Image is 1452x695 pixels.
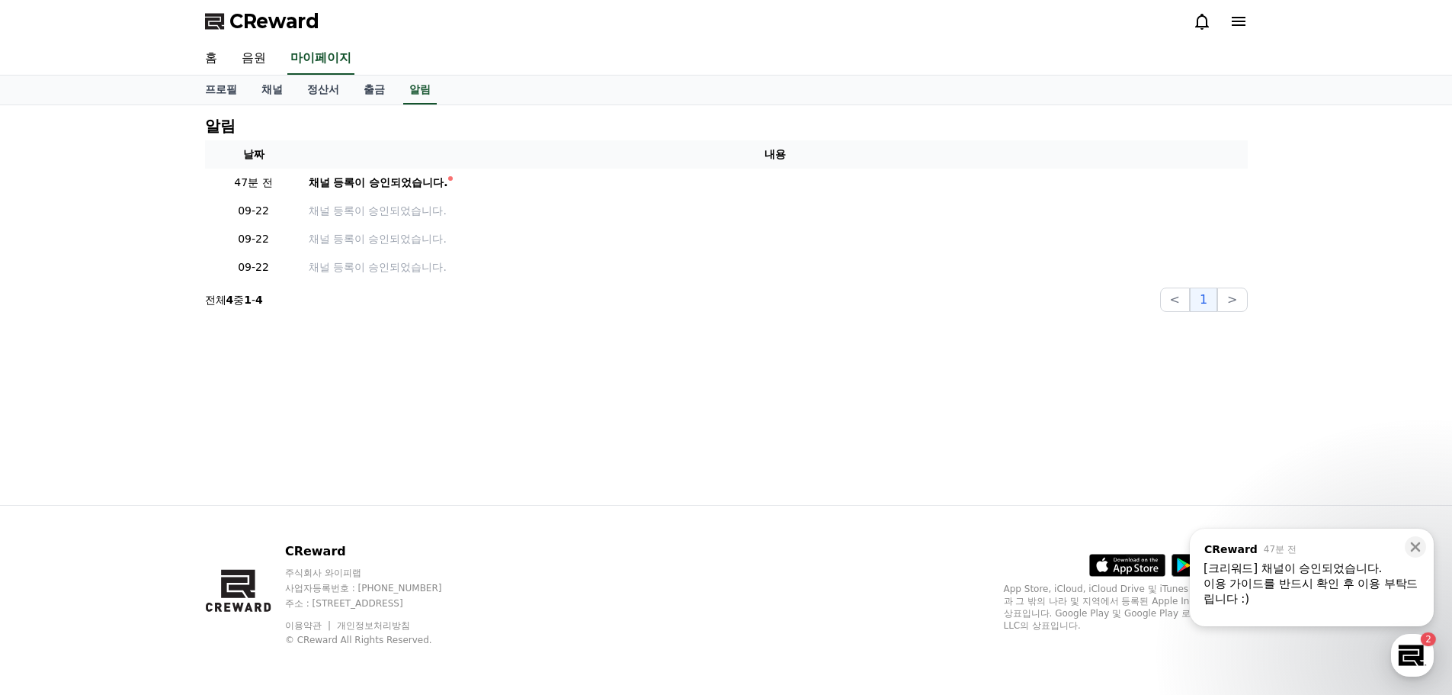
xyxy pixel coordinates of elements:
[1160,288,1190,312] button: <
[226,294,234,306] strong: 4
[337,620,410,631] a: 개인정보처리방침
[101,484,197,522] a: 2대화
[155,483,160,495] span: 2
[303,140,1248,169] th: 내용
[193,76,249,105] a: 프로필
[229,43,278,75] a: 음원
[139,507,158,520] span: 대화
[5,484,101,522] a: 홈
[249,76,295,105] a: 채널
[1217,288,1247,312] button: >
[309,203,1242,219] p: 채널 등록이 승인되었습니다.
[205,140,303,169] th: 날짜
[287,43,354,75] a: 마이페이지
[236,507,254,519] span: 설정
[211,259,296,275] p: 09-22
[205,9,319,34] a: CReward
[285,620,333,631] a: 이용약관
[211,203,296,219] p: 09-22
[205,292,263,307] p: 전체 중 -
[403,76,437,105] a: 알림
[285,542,471,561] p: CReward
[285,634,471,646] p: © CReward All Rights Reserved.
[229,9,319,34] span: CReward
[197,484,293,522] a: 설정
[309,175,448,191] div: 채널 등록이 승인되었습니다.
[351,76,397,105] a: 출금
[1190,288,1217,312] button: 1
[285,597,471,610] p: 주소 : [STREET_ADDRESS]
[211,231,296,247] p: 09-22
[309,231,1242,247] p: 채널 등록이 승인되었습니다.
[285,582,471,594] p: 사업자등록번호 : [PHONE_NUMBER]
[211,175,296,191] p: 47분 전
[205,117,236,134] h4: 알림
[285,567,471,579] p: 주식회사 와이피랩
[48,507,57,519] span: 홈
[244,294,252,306] strong: 1
[1004,583,1248,632] p: App Store, iCloud, iCloud Drive 및 iTunes Store는 미국과 그 밖의 나라 및 지역에서 등록된 Apple Inc.의 서비스 상표입니다. Goo...
[309,259,1242,275] p: 채널 등록이 승인되었습니다.
[193,43,229,75] a: 홈
[295,76,351,105] a: 정산서
[255,294,263,306] strong: 4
